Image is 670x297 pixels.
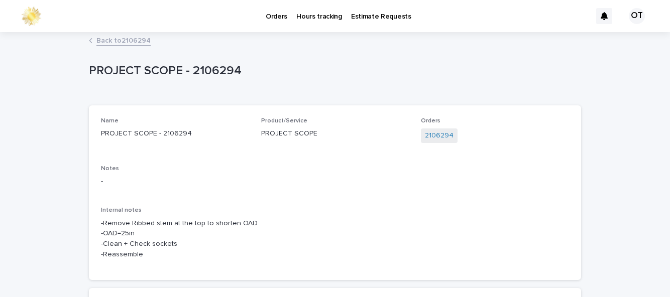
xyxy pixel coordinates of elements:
p: -Remove Ribbed stem at the top to shorten OAD -OAD=25in -Clean + Check sockets -Reassemble [101,218,569,260]
img: 0ffKfDbyRa2Iv8hnaAqg [20,6,42,26]
p: PROJECT SCOPE - 2106294 [89,64,577,78]
p: - [101,176,569,187]
span: Product/Service [261,118,307,124]
p: PROJECT SCOPE [261,128,409,139]
a: 2106294 [425,130,454,141]
span: Name [101,118,119,124]
a: Back to2106294 [96,34,151,46]
p: PROJECT SCOPE - 2106294 [101,128,249,139]
div: OT [629,8,645,24]
span: Internal notes [101,207,142,213]
span: Notes [101,166,119,172]
span: Orders [421,118,440,124]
